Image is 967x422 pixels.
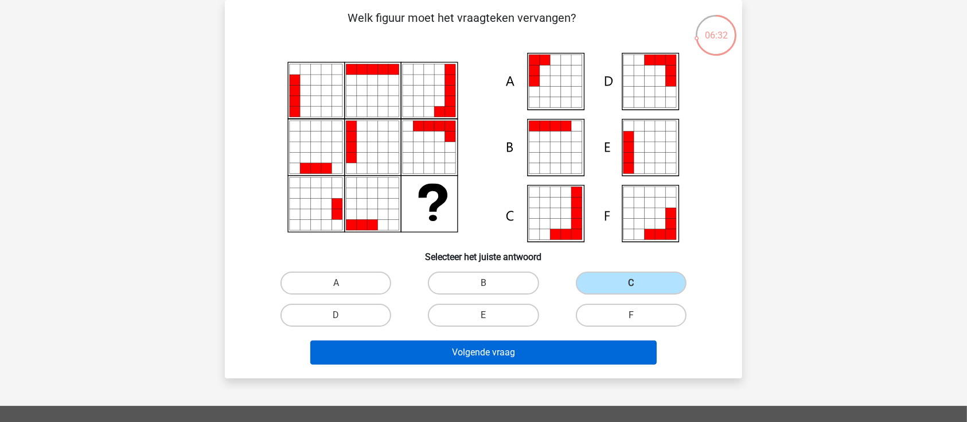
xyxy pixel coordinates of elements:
p: Welk figuur moet het vraagteken vervangen? [243,9,681,44]
h6: Selecteer het juiste antwoord [243,242,724,262]
label: A [280,272,391,295]
label: B [428,272,539,295]
label: F [576,304,687,327]
label: D [280,304,391,327]
label: E [428,304,539,327]
label: C [576,272,687,295]
button: Volgende vraag [310,340,657,365]
div: 06:32 [695,14,738,42]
